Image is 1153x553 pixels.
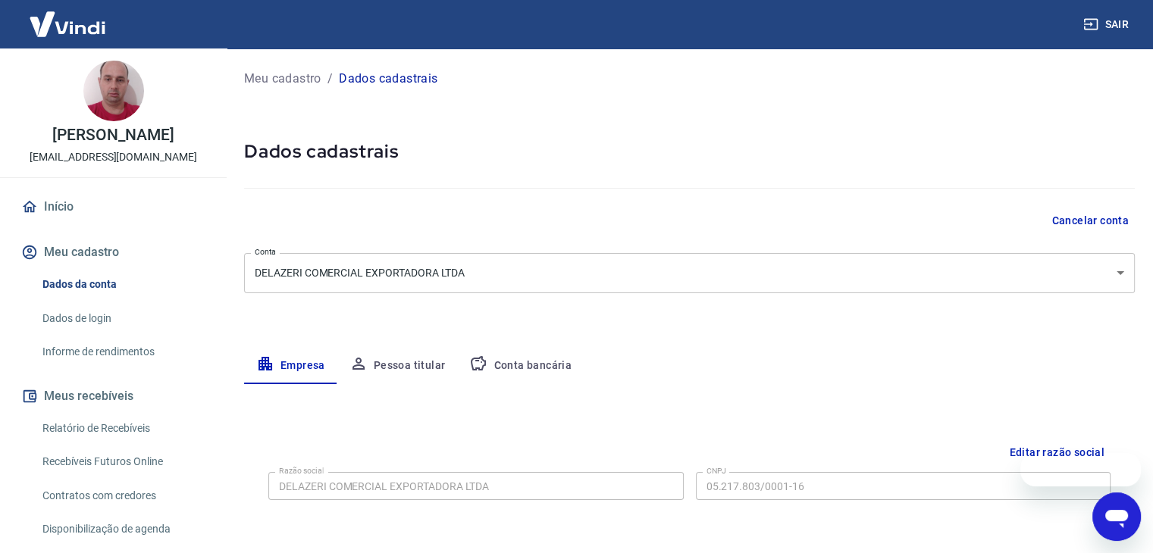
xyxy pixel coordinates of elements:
p: [PERSON_NAME] [52,127,174,143]
a: Meu cadastro [244,70,321,88]
img: Vindi [18,1,117,47]
label: Razão social [279,465,324,476]
button: Sair [1080,11,1135,39]
button: Editar razão social [1003,439,1111,467]
a: Informe de rendimentos [36,336,208,367]
a: Relatório de Recebíveis [36,413,208,444]
a: Dados de login [36,303,208,334]
a: Dados da conta [36,269,208,300]
iframe: Botão para abrir a janela de mensagens [1092,492,1141,541]
a: Início [18,190,208,223]
button: Meu cadastro [18,236,208,269]
a: Recebíveis Futuros Online [36,446,208,477]
button: Pessoa titular [337,348,458,384]
p: Dados cadastrais [339,70,437,88]
iframe: Mensagem da empresa [1020,453,1141,486]
button: Conta bancária [457,348,584,384]
button: Meus recebíveis [18,380,208,413]
button: Cancelar conta [1045,207,1135,235]
button: Empresa [244,348,337,384]
label: Conta [255,246,276,258]
h5: Dados cadastrais [244,139,1135,164]
img: 1cadcbd4-7654-4b42-a76a-72f229e33630.jpeg [83,61,144,121]
div: DELAZERI COMERCIAL EXPORTADORA LTDA [244,253,1135,293]
a: Contratos com credores [36,480,208,511]
p: / [327,70,333,88]
p: [EMAIL_ADDRESS][DOMAIN_NAME] [30,149,197,165]
label: CNPJ [707,465,726,476]
a: Disponibilização de agenda [36,514,208,545]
